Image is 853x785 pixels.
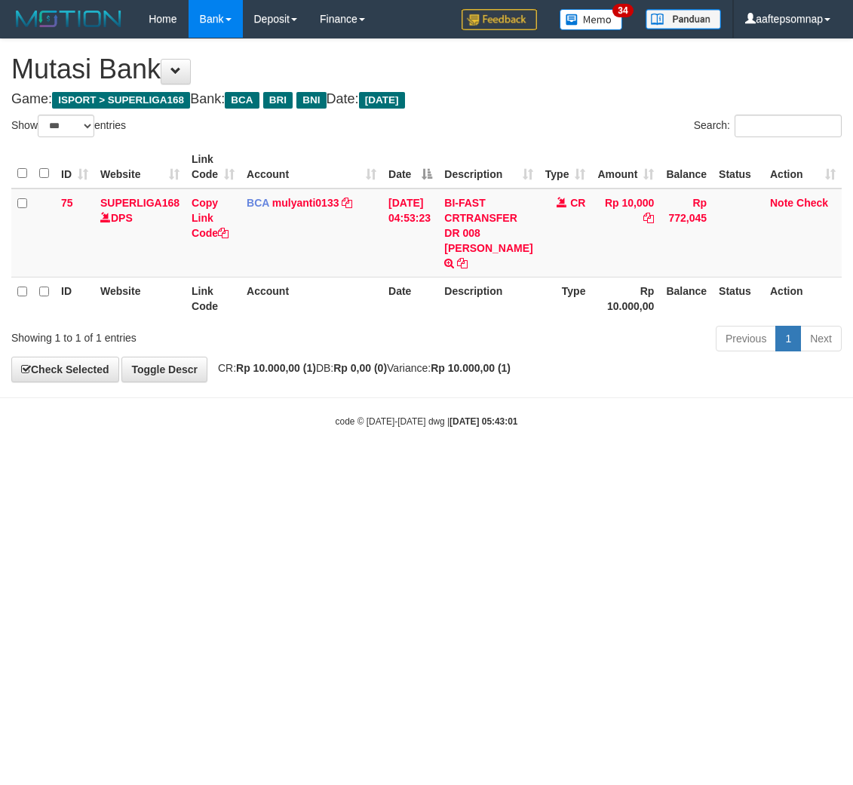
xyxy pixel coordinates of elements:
[438,146,538,189] th: Description: activate to sort column ascending
[61,197,73,209] span: 75
[336,416,518,427] small: code © [DATE]-[DATE] dwg |
[11,324,344,345] div: Showing 1 to 1 of 1 entries
[241,146,382,189] th: Account: activate to sort column ascending
[570,197,585,209] span: CR
[382,189,438,278] td: [DATE] 04:53:23
[382,146,438,189] th: Date: activate to sort column descending
[438,277,538,320] th: Description
[735,115,842,137] input: Search:
[94,189,186,278] td: DPS
[55,146,94,189] th: ID: activate to sort column ascending
[55,277,94,320] th: ID
[11,115,126,137] label: Show entries
[100,197,179,209] a: SUPERLIGA168
[713,146,764,189] th: Status
[612,4,633,17] span: 34
[11,8,126,30] img: MOTION_logo.png
[11,54,842,84] h1: Mutasi Bank
[121,357,207,382] a: Toggle Descr
[438,189,538,278] td: BI-FAST CRTRANSFER DR 008 [PERSON_NAME]
[591,277,660,320] th: Rp 10.000,00
[713,277,764,320] th: Status
[770,197,793,209] a: Note
[450,416,517,427] strong: [DATE] 05:43:01
[272,197,339,209] a: mulyanti0133
[643,212,654,224] a: Copy Rp 10,000 to clipboard
[660,146,713,189] th: Balance
[94,146,186,189] th: Website: activate to sort column ascending
[225,92,259,109] span: BCA
[263,92,293,109] span: BRI
[186,146,241,189] th: Link Code: activate to sort column ascending
[186,277,241,320] th: Link Code
[210,362,511,374] span: CR: DB: Variance:
[94,277,186,320] th: Website
[52,92,190,109] span: ISPORT > SUPERLIGA168
[716,326,776,351] a: Previous
[591,189,660,278] td: Rp 10,000
[382,277,438,320] th: Date
[694,115,842,137] label: Search:
[775,326,801,351] a: 1
[38,115,94,137] select: Showentries
[660,189,713,278] td: Rp 772,045
[11,92,842,107] h4: Game: Bank: Date:
[796,197,828,209] a: Check
[192,197,229,239] a: Copy Link Code
[241,277,382,320] th: Account
[236,362,316,374] strong: Rp 10.000,00 (1)
[560,9,623,30] img: Button%20Memo.svg
[333,362,387,374] strong: Rp 0,00 (0)
[359,92,405,109] span: [DATE]
[431,362,511,374] strong: Rp 10.000,00 (1)
[591,146,660,189] th: Amount: activate to sort column ascending
[539,146,592,189] th: Type: activate to sort column ascending
[11,357,119,382] a: Check Selected
[646,9,721,29] img: panduan.png
[764,277,842,320] th: Action
[247,197,269,209] span: BCA
[660,277,713,320] th: Balance
[764,146,842,189] th: Action: activate to sort column ascending
[462,9,537,30] img: Feedback.jpg
[296,92,326,109] span: BNI
[539,277,592,320] th: Type
[342,197,352,209] a: Copy mulyanti0133 to clipboard
[800,326,842,351] a: Next
[457,257,468,269] a: Copy BI-FAST CRTRANSFER DR 008 ANDIKA HIDA KRISTA to clipboard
